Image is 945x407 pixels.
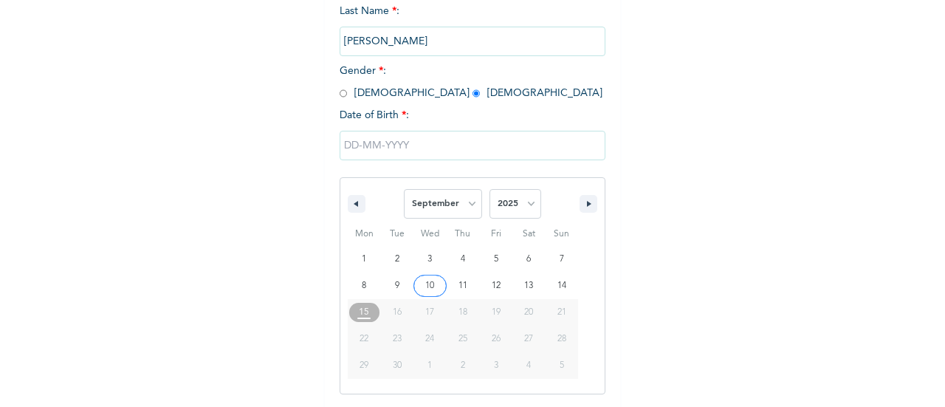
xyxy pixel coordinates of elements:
button: 4 [447,246,480,273]
span: 10 [425,273,434,299]
span: 27 [524,326,533,352]
span: Fri [479,222,512,246]
button: 6 [512,246,546,273]
span: 16 [393,299,402,326]
button: 2 [381,246,414,273]
button: 17 [413,299,447,326]
button: 21 [545,299,578,326]
span: Tue [381,222,414,246]
span: 2 [395,246,399,273]
span: 4 [461,246,465,273]
span: Sat [512,222,546,246]
button: 24 [413,326,447,352]
span: 13 [524,273,533,299]
span: Gender : [DEMOGRAPHIC_DATA] [DEMOGRAPHIC_DATA] [340,66,602,98]
button: 8 [348,273,381,299]
span: 23 [393,326,402,352]
button: 28 [545,326,578,352]
span: 3 [427,246,432,273]
span: 6 [526,246,531,273]
button: 10 [413,273,447,299]
span: 30 [393,352,402,379]
span: 18 [458,299,467,326]
span: 29 [360,352,368,379]
button: 1 [348,246,381,273]
button: 19 [479,299,512,326]
span: 20 [524,299,533,326]
span: Last Name : [340,6,605,47]
span: Thu [447,222,480,246]
span: 24 [425,326,434,352]
span: Sun [545,222,578,246]
button: 30 [381,352,414,379]
span: Date of Birth : [340,108,409,123]
button: 13 [512,273,546,299]
button: 26 [479,326,512,352]
span: 15 [359,299,369,326]
span: 25 [458,326,467,352]
span: 12 [492,273,501,299]
span: 7 [560,246,564,273]
span: 14 [557,273,566,299]
input: DD-MM-YYYY [340,131,605,160]
button: 22 [348,326,381,352]
input: Enter your last name [340,27,605,56]
button: 25 [447,326,480,352]
button: 7 [545,246,578,273]
span: 17 [425,299,434,326]
span: 8 [362,273,366,299]
button: 20 [512,299,546,326]
button: 3 [413,246,447,273]
button: 12 [479,273,512,299]
button: 29 [348,352,381,379]
button: 15 [348,299,381,326]
button: 9 [381,273,414,299]
span: Wed [413,222,447,246]
button: 27 [512,326,546,352]
span: 26 [492,326,501,352]
button: 18 [447,299,480,326]
span: 11 [458,273,467,299]
span: 9 [395,273,399,299]
button: 23 [381,326,414,352]
span: Mon [348,222,381,246]
span: 22 [360,326,368,352]
span: 21 [557,299,566,326]
span: 28 [557,326,566,352]
span: 19 [492,299,501,326]
button: 14 [545,273,578,299]
span: 5 [494,246,498,273]
span: 1 [362,246,366,273]
button: 5 [479,246,512,273]
button: 16 [381,299,414,326]
button: 11 [447,273,480,299]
